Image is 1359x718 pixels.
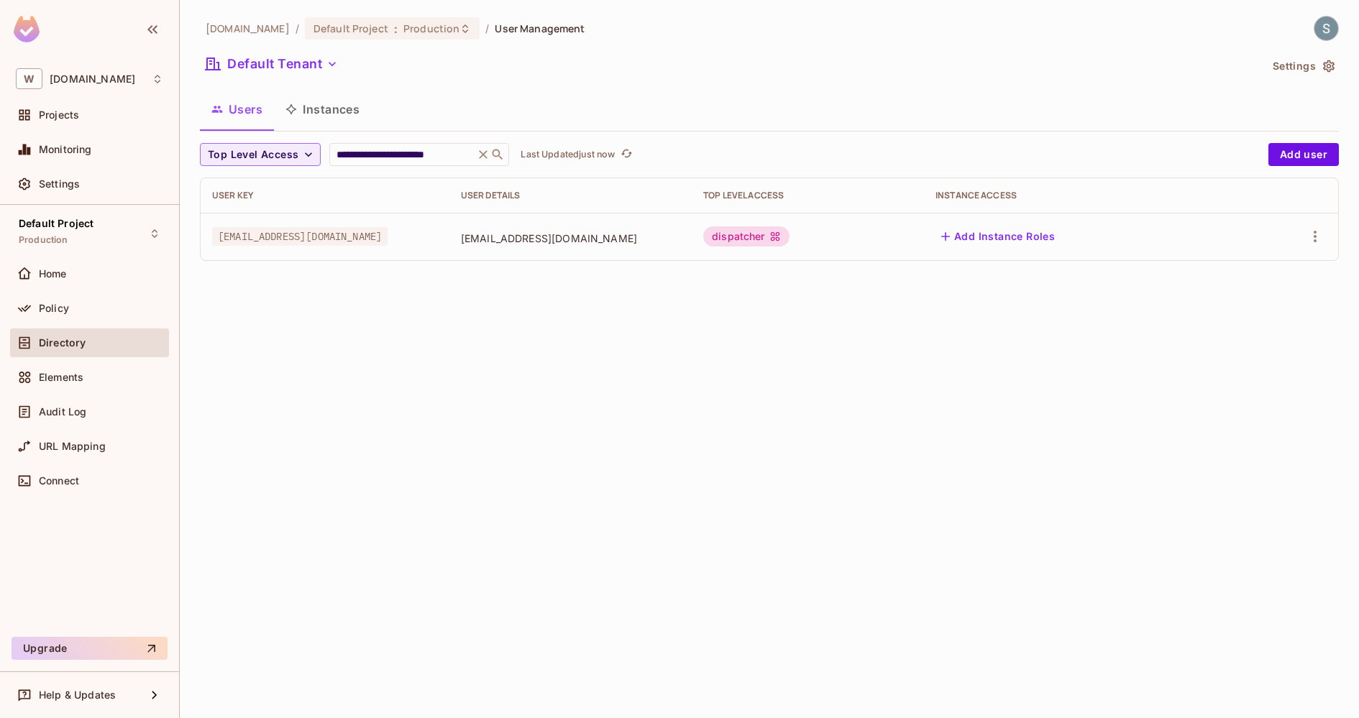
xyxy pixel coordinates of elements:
li: / [485,22,489,35]
div: Instance Access [935,190,1229,201]
button: Top Level Access [200,143,321,166]
span: Monitoring [39,144,92,155]
button: Upgrade [12,637,168,660]
span: Help & Updates [39,689,116,701]
span: User Management [495,22,585,35]
span: Elements [39,372,83,383]
span: Top Level Access [208,146,298,164]
span: Audit Log [39,406,86,418]
img: Shekhar Tyagi [1314,17,1338,40]
p: Last Updated just now [521,149,615,160]
button: Default Tenant [200,52,344,75]
span: Production [19,234,68,246]
button: Users [200,91,274,127]
span: Settings [39,178,80,190]
button: Settings [1267,55,1339,78]
span: Home [39,268,67,280]
button: Instances [274,91,371,127]
span: [EMAIL_ADDRESS][DOMAIN_NAME] [212,227,388,246]
span: Default Project [19,218,93,229]
span: Connect [39,475,79,487]
span: Policy [39,303,69,314]
span: Projects [39,109,79,121]
img: SReyMgAAAABJRU5ErkJggg== [14,16,40,42]
span: Production [403,22,459,35]
button: refresh [618,146,635,163]
span: Click to refresh data [615,146,635,163]
button: Add user [1268,143,1339,166]
span: refresh [621,147,633,162]
span: Default Project [314,22,388,35]
span: Directory [39,337,86,349]
div: User Details [461,190,680,201]
span: Workspace: withpronto.com [50,73,135,85]
span: URL Mapping [39,441,106,452]
div: Top Level Access [703,190,912,201]
span: [EMAIL_ADDRESS][DOMAIN_NAME] [461,231,680,245]
span: the active workspace [206,22,290,35]
li: / [296,22,299,35]
div: User Key [212,190,438,201]
span: W [16,68,42,89]
span: : [393,23,398,34]
button: Add Instance Roles [935,225,1061,248]
div: dispatcher [703,226,790,247]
